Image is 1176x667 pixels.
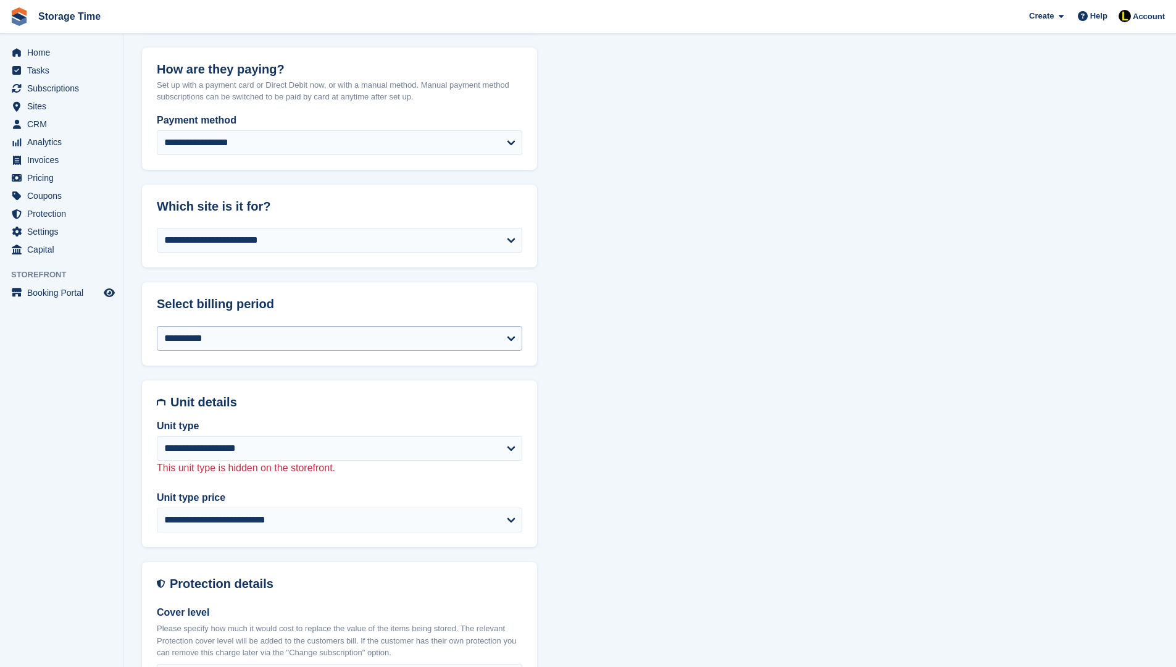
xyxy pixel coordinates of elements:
[6,80,117,97] a: menu
[6,187,117,204] a: menu
[157,461,522,476] p: This unit type is hidden on the storefront.
[11,269,123,281] span: Storefront
[6,62,117,79] a: menu
[157,113,522,128] label: Payment method
[157,395,165,409] img: unit-details-icon-595b0c5c156355b767ba7b61e002efae458ec76ed5ec05730b8e856ff9ea34a9.svg
[1029,10,1054,22] span: Create
[6,98,117,115] a: menu
[1119,10,1131,22] img: Laaibah Sarwar
[157,623,522,659] p: Please specify how much it would cost to replace the value of the items being stored. The relevan...
[6,169,117,187] a: menu
[10,7,28,26] img: stora-icon-8386f47178a22dfd0bd8f6a31ec36ba5ce8667c1dd55bd0f319d3a0aa187defe.svg
[1090,10,1107,22] span: Help
[27,169,101,187] span: Pricing
[1133,10,1165,23] span: Account
[6,223,117,240] a: menu
[157,297,522,311] h2: Select billing period
[27,187,101,204] span: Coupons
[6,44,117,61] a: menu
[157,577,165,591] img: insurance-details-icon-731ffda60807649b61249b889ba3c5e2b5c27d34e2e1fb37a309f0fde93ff34a.svg
[27,205,101,222] span: Protection
[27,62,101,79] span: Tasks
[27,133,101,151] span: Analytics
[6,284,117,301] a: menu
[157,419,522,434] label: Unit type
[170,577,522,591] h2: Protection details
[6,241,117,258] a: menu
[157,62,522,77] h2: How are they paying?
[27,44,101,61] span: Home
[102,285,117,300] a: Preview store
[27,151,101,169] span: Invoices
[27,241,101,258] span: Capital
[157,490,522,505] label: Unit type price
[157,605,522,620] label: Cover level
[6,205,117,222] a: menu
[27,115,101,133] span: CRM
[6,133,117,151] a: menu
[27,80,101,97] span: Subscriptions
[27,223,101,240] span: Settings
[170,395,522,409] h2: Unit details
[6,115,117,133] a: menu
[33,6,106,27] a: Storage Time
[27,98,101,115] span: Sites
[157,79,522,103] p: Set up with a payment card or Direct Debit now, or with a manual method. Manual payment method su...
[6,151,117,169] a: menu
[157,199,522,214] h2: Which site is it for?
[27,284,101,301] span: Booking Portal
